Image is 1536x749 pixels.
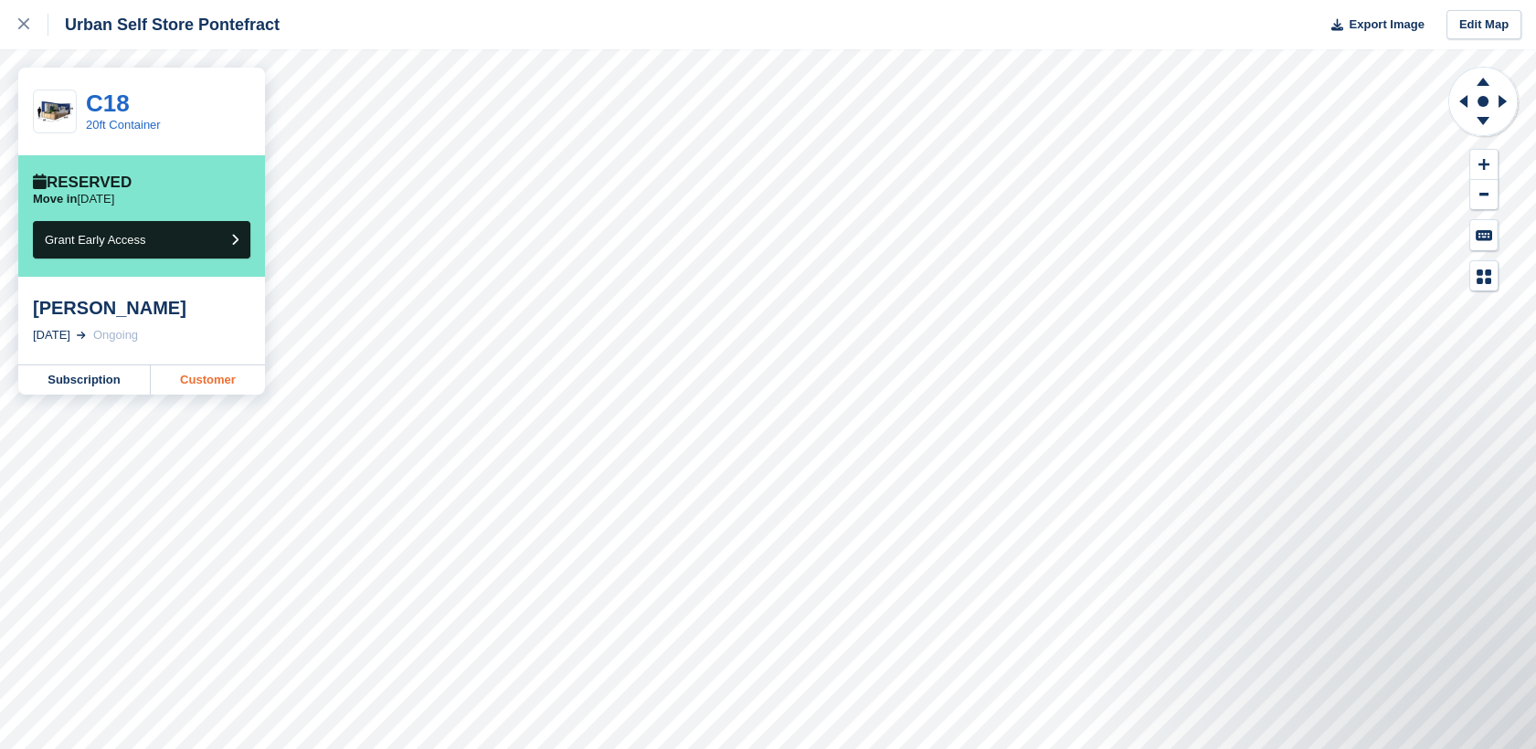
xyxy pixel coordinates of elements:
[86,118,161,132] a: 20ft Container
[45,233,146,247] span: Grant Early Access
[33,326,70,344] div: [DATE]
[77,332,86,339] img: arrow-right-light-icn-cde0832a797a2874e46488d9cf13f60e5c3a73dbe684e267c42b8395dfbc2abf.svg
[33,192,77,206] span: Move in
[1470,261,1498,291] button: Map Legend
[86,90,130,117] a: C18
[1470,180,1498,210] button: Zoom Out
[48,14,280,36] div: Urban Self Store Pontefract
[1446,10,1521,40] a: Edit Map
[33,174,132,192] div: Reserved
[33,221,250,258] button: Grant Early Access
[1470,150,1498,180] button: Zoom In
[34,96,76,128] img: 20-ft-container.jpg
[33,192,114,206] p: [DATE]
[93,326,138,344] div: Ongoing
[1349,16,1424,34] span: Export Image
[33,297,250,319] div: [PERSON_NAME]
[18,365,151,395] a: Subscription
[1320,10,1425,40] button: Export Image
[151,365,265,395] a: Customer
[1470,220,1498,250] button: Keyboard Shortcuts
